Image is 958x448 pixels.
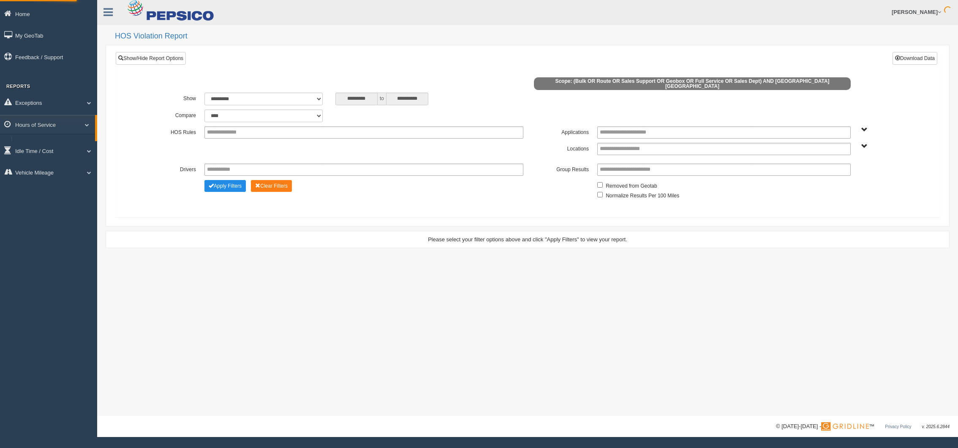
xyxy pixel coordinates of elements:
a: HOS Explanation Reports [15,137,95,152]
label: Removed from Geotab [606,180,657,190]
span: Scope: (Bulk OR Route OR Sales Support OR Geobox OR Full Service OR Sales Dept) AND [GEOGRAPHIC_D... [534,77,851,90]
a: Show/Hide Report Options [116,52,186,65]
label: Show [135,93,200,103]
button: Change Filter Options [204,180,246,192]
label: Group Results [528,164,593,174]
a: Privacy Policy [885,424,911,429]
button: Change Filter Options [251,180,292,192]
img: Gridline [821,422,869,431]
label: Normalize Results Per 100 Miles [606,190,679,200]
div: Please select your filter options above and click "Apply Filters" to view your report. [113,235,942,243]
label: Drivers [135,164,200,174]
label: Compare [135,109,200,120]
span: to [378,93,386,105]
button: Download Data [893,52,937,65]
span: v. 2025.6.2844 [922,424,950,429]
h2: HOS Violation Report [115,32,950,41]
label: HOS Rules [135,126,200,137]
label: Locations [528,143,593,153]
div: © [DATE]-[DATE] - ™ [776,422,950,431]
label: Applications [528,126,593,137]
